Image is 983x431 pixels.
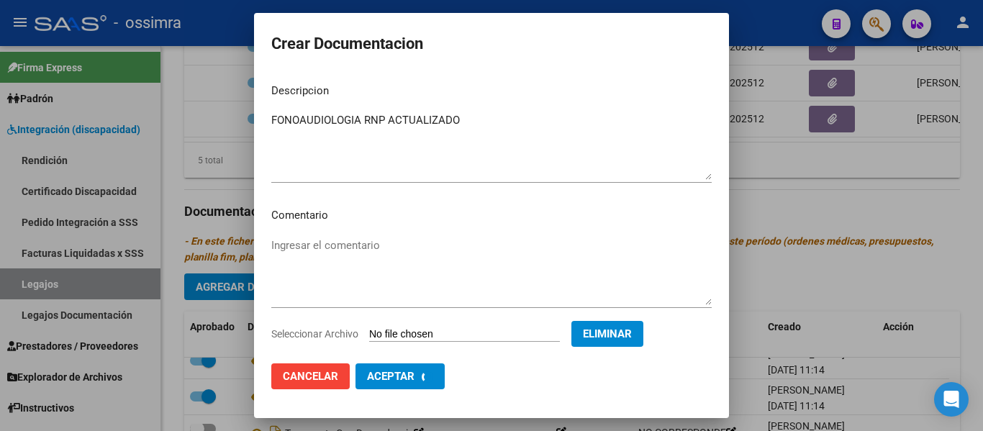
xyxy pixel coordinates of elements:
p: Descripcion [271,83,712,99]
span: Seleccionar Archivo [271,328,358,340]
span: Eliminar [583,327,632,340]
span: Cancelar [283,370,338,383]
button: Aceptar [355,363,445,389]
div: Open Intercom Messenger [934,382,969,417]
p: Comentario [271,207,712,224]
button: Cancelar [271,363,350,389]
button: Eliminar [571,321,643,347]
h2: Crear Documentacion [271,30,712,58]
span: Aceptar [367,370,415,383]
